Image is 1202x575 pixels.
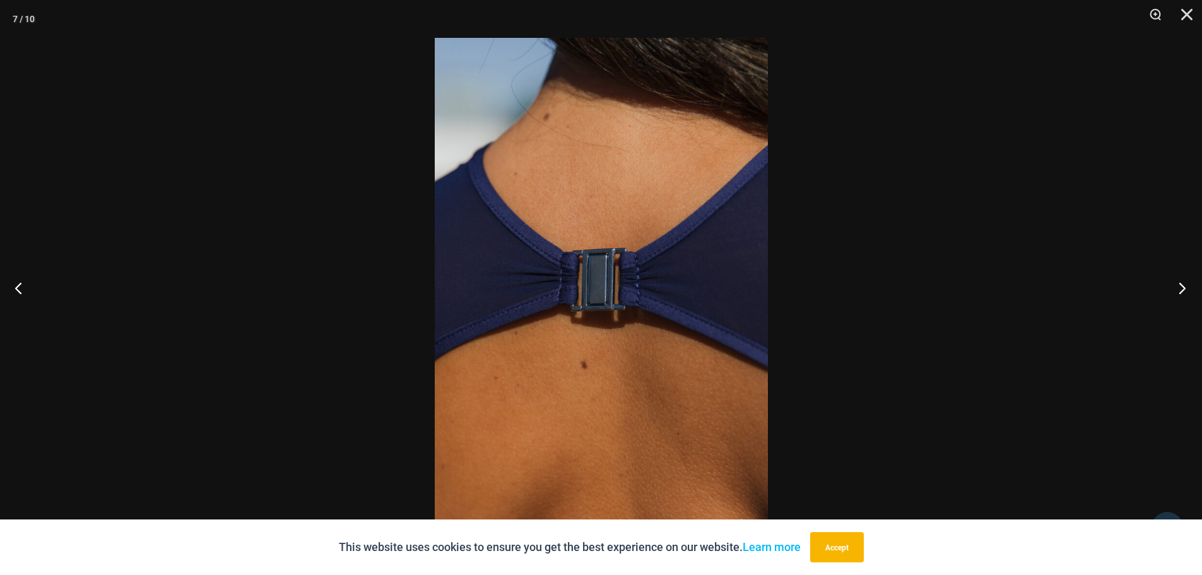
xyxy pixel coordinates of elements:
button: Next [1155,256,1202,319]
img: Desire Me Navy 5192 Dress 1 [435,38,768,537]
p: This website uses cookies to ensure you get the best experience on our website. [339,538,801,557]
div: 7 / 10 [13,9,35,28]
button: Accept [810,532,864,562]
a: Learn more [743,540,801,554]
